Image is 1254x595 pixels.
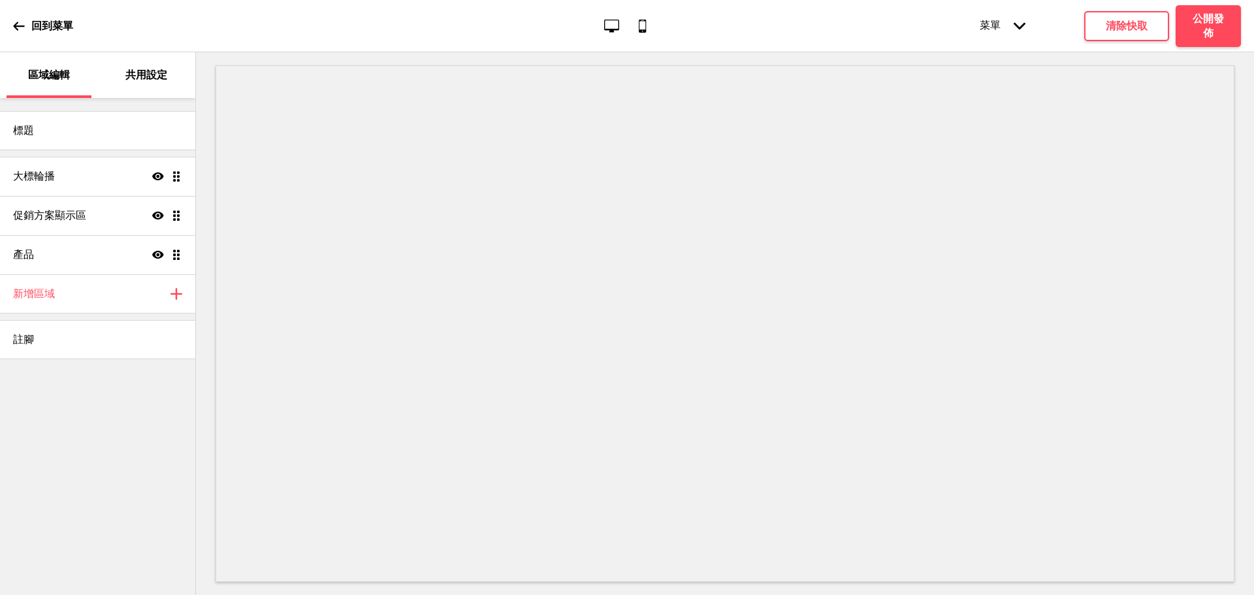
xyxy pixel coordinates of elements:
h4: 大標輪播 [13,169,55,184]
a: 回到菜單 [13,8,73,44]
p: 共用設定 [125,68,167,82]
h4: 標題 [13,123,34,138]
p: 回到菜單 [31,19,73,33]
h4: 新增區域 [13,287,55,301]
h4: 註腳 [13,332,34,347]
button: 公開發佈 [1176,5,1241,47]
h4: 清除快取 [1106,19,1148,33]
h4: 產品 [13,248,34,262]
h4: 公開發佈 [1189,12,1228,40]
button: 清除快取 [1084,11,1169,41]
p: 區域編輯 [28,68,70,82]
div: 菜單 [967,6,1038,46]
h4: 促銷方案顯示區 [13,208,86,223]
